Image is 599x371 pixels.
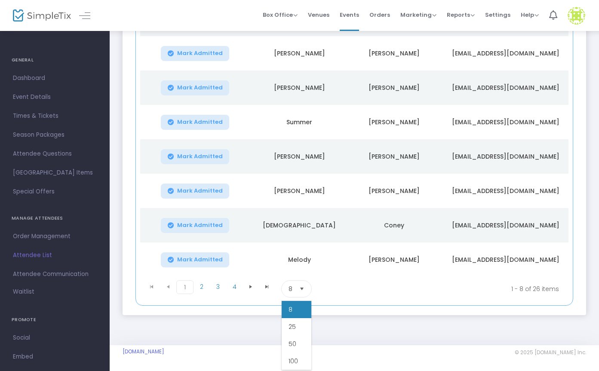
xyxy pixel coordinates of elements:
[177,222,223,229] span: Mark Admitted
[161,46,230,61] button: Mark Admitted
[289,285,292,293] span: 8
[347,71,441,105] td: [PERSON_NAME]
[264,283,270,290] span: Go to the last page
[177,153,223,160] span: Mark Admitted
[441,242,570,277] td: [EMAIL_ADDRESS][DOMAIN_NAME]
[289,305,292,314] span: 8
[308,4,329,26] span: Venues
[13,148,97,159] span: Attendee Questions
[177,256,223,263] span: Mark Admitted
[347,36,441,71] td: [PERSON_NAME]
[347,105,441,139] td: [PERSON_NAME]
[247,283,254,290] span: Go to the next page
[252,71,347,105] td: [PERSON_NAME]
[177,119,223,126] span: Mark Admitted
[13,288,34,296] span: Waitlist
[521,11,539,19] span: Help
[252,208,347,242] td: [DEMOGRAPHIC_DATA]
[177,50,223,57] span: Mark Admitted
[289,357,298,365] span: 100
[515,349,586,356] span: © 2025 [DOMAIN_NAME] Inc.
[13,167,97,178] span: [GEOGRAPHIC_DATA] Items
[161,218,230,233] button: Mark Admitted
[13,186,97,197] span: Special Offers
[397,280,559,297] kendo-pager-info: 1 - 8 of 26 items
[400,11,436,19] span: Marketing
[485,4,510,26] span: Settings
[347,242,441,277] td: [PERSON_NAME]
[13,351,97,362] span: Embed
[441,208,570,242] td: [EMAIL_ADDRESS][DOMAIN_NAME]
[369,4,390,26] span: Orders
[441,36,570,71] td: [EMAIL_ADDRESS][DOMAIN_NAME]
[13,332,97,343] span: Social
[13,250,97,261] span: Attendee List
[259,280,275,293] span: Go to the last page
[161,184,230,199] button: Mark Admitted
[13,269,97,280] span: Attendee Communication
[347,174,441,208] td: [PERSON_NAME]
[13,73,97,84] span: Dashboard
[441,139,570,174] td: [EMAIL_ADDRESS][DOMAIN_NAME]
[161,115,230,130] button: Mark Admitted
[296,281,308,297] button: Select
[340,4,359,26] span: Events
[194,280,210,293] span: Page 2
[13,129,97,141] span: Season Packages
[13,92,97,103] span: Event Details
[252,105,347,139] td: Summer
[252,174,347,208] td: [PERSON_NAME]
[161,80,230,95] button: Mark Admitted
[12,52,98,69] h4: GENERAL
[289,322,296,331] span: 25
[177,187,223,194] span: Mark Admitted
[161,252,230,267] button: Mark Admitted
[176,280,194,294] span: Page 1
[252,36,347,71] td: [PERSON_NAME]
[161,149,230,164] button: Mark Admitted
[177,84,223,91] span: Mark Admitted
[263,11,298,19] span: Box Office
[252,242,347,277] td: Melody
[12,210,98,227] h4: MANAGE ATTENDEES
[289,340,296,348] span: 50
[210,280,226,293] span: Page 3
[243,280,259,293] span: Go to the next page
[13,231,97,242] span: Order Management
[447,11,475,19] span: Reports
[347,208,441,242] td: Coney
[441,105,570,139] td: [EMAIL_ADDRESS][DOMAIN_NAME]
[347,139,441,174] td: [PERSON_NAME]
[13,110,97,122] span: Times & Tickets
[12,311,98,328] h4: PROMOTE
[441,71,570,105] td: [EMAIL_ADDRESS][DOMAIN_NAME]
[123,348,164,355] a: [DOMAIN_NAME]
[441,174,570,208] td: [EMAIL_ADDRESS][DOMAIN_NAME]
[226,280,243,293] span: Page 4
[252,139,347,174] td: [PERSON_NAME]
